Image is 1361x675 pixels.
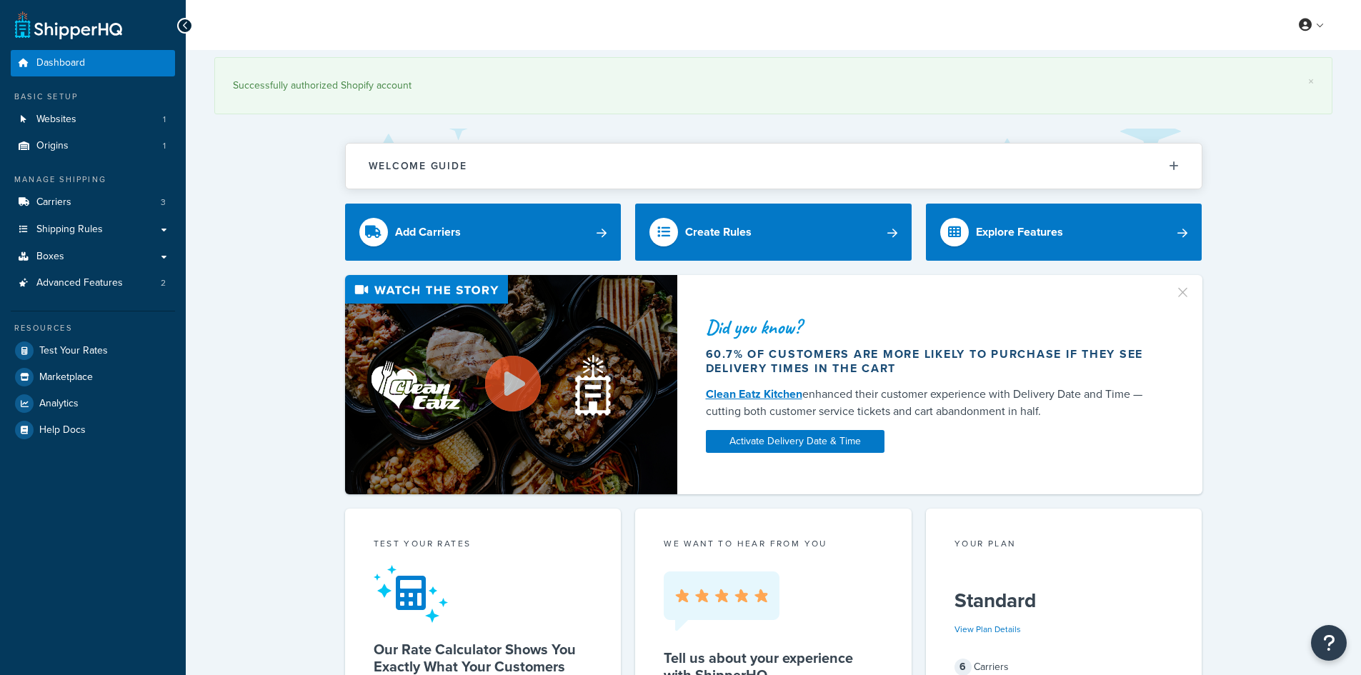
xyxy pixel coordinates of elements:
div: Explore Features [976,222,1063,242]
div: enhanced their customer experience with Delivery Date and Time — cutting both customer service ti... [706,386,1157,420]
a: Carriers3 [11,189,175,216]
a: Websites1 [11,106,175,133]
a: Activate Delivery Date & Time [706,430,884,453]
p: we want to hear from you [664,537,883,550]
div: Successfully authorized Shopify account [233,76,1314,96]
h2: Welcome Guide [369,161,467,171]
div: 60.7% of customers are more likely to purchase if they see delivery times in the cart [706,347,1157,376]
div: Create Rules [685,222,752,242]
div: Test your rates [374,537,593,554]
a: Marketplace [11,364,175,390]
span: 3 [161,196,166,209]
span: Dashboard [36,57,85,69]
img: Video thumbnail [345,275,677,494]
a: Dashboard [11,50,175,76]
button: Open Resource Center [1311,625,1347,661]
span: Analytics [39,398,79,410]
span: Advanced Features [36,277,123,289]
li: Origins [11,133,175,159]
a: Boxes [11,244,175,270]
button: Welcome Guide [346,144,1202,189]
a: Origins1 [11,133,175,159]
span: 2 [161,277,166,289]
a: Clean Eatz Kitchen [706,386,802,402]
span: Test Your Rates [39,345,108,357]
span: 1 [163,114,166,126]
a: View Plan Details [954,623,1021,636]
li: Websites [11,106,175,133]
h5: Standard [954,589,1174,612]
a: Test Your Rates [11,338,175,364]
a: Advanced Features2 [11,270,175,296]
span: 1 [163,140,166,152]
div: Basic Setup [11,91,175,103]
li: Advanced Features [11,270,175,296]
span: Websites [36,114,76,126]
a: Add Carriers [345,204,622,261]
span: Boxes [36,251,64,263]
a: Analytics [11,391,175,416]
a: × [1308,76,1314,87]
li: Carriers [11,189,175,216]
div: Resources [11,322,175,334]
div: Did you know? [706,317,1157,337]
span: Origins [36,140,69,152]
a: Create Rules [635,204,912,261]
a: Help Docs [11,417,175,443]
div: Add Carriers [395,222,461,242]
a: Explore Features [926,204,1202,261]
a: Shipping Rules [11,216,175,243]
span: Carriers [36,196,71,209]
span: Marketplace [39,371,93,384]
div: Your Plan [954,537,1174,554]
span: Shipping Rules [36,224,103,236]
span: Help Docs [39,424,86,436]
div: Manage Shipping [11,174,175,186]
